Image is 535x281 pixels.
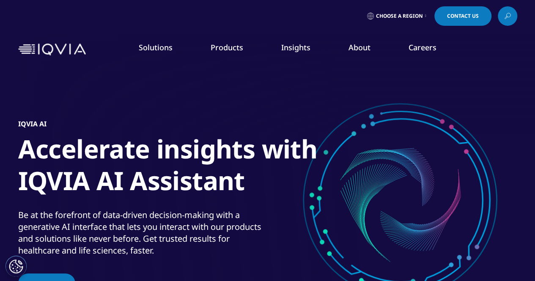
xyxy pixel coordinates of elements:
[18,133,335,202] h1: Accelerate insights with IQVIA AI Assistant
[447,14,479,19] span: Contact Us
[281,42,310,52] a: Insights
[348,42,370,52] a: About
[18,209,266,256] div: Be at the forefront of data-driven decision-making with a generative AI interface that lets you i...
[434,6,491,26] a: Contact Us
[211,42,243,52] a: Products
[139,42,173,52] a: Solutions
[5,256,27,277] button: Cookies Settings
[409,42,436,52] a: Careers
[89,30,517,69] nav: Primary
[376,13,423,19] span: Choose a Region
[18,44,86,56] img: IQVIA Healthcare Information Technology and Pharma Clinical Research Company
[18,120,47,128] h5: IQVIA AI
